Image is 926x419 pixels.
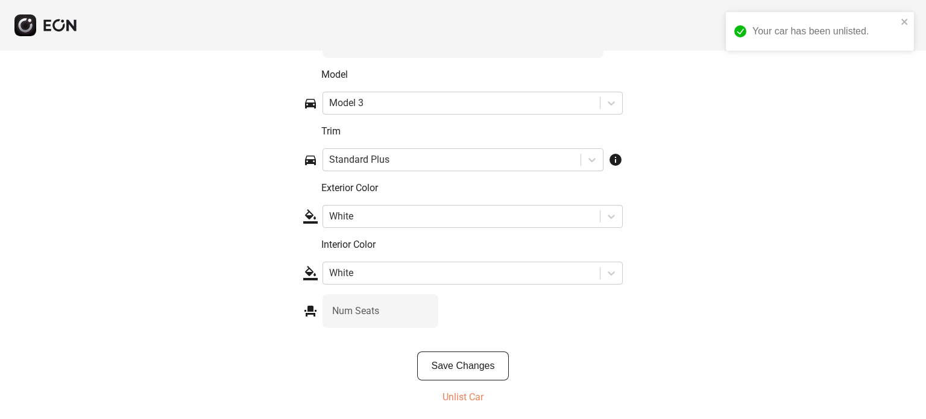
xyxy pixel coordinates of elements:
button: Save Changes [417,351,509,380]
div: Your car has been unlisted. [752,24,897,39]
span: event_seat [303,304,318,318]
p: Unlist Car [443,390,483,405]
p: Trim [321,124,623,139]
span: info [608,153,623,167]
label: Num Seats [332,304,379,318]
span: format_color_fill [303,266,318,280]
p: Model [321,68,623,82]
span: directions_car [303,96,318,110]
button: close [901,17,909,27]
p: Interior Color [321,238,623,252]
p: Exterior Color [321,181,623,195]
span: directions_car [303,153,318,167]
span: format_color_fill [303,209,318,224]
